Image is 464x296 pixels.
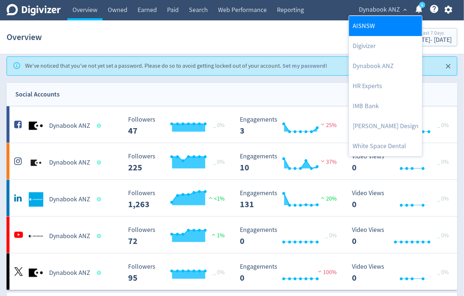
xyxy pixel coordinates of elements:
[349,116,422,136] a: [PERSON_NAME] Design
[349,96,422,116] a: IMB Bank
[349,16,422,36] a: AISNSW
[349,76,422,96] a: HR Experts
[349,56,422,76] a: Dynabook ANZ
[349,136,422,156] a: White Space Dental
[349,36,422,56] a: Digivizer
